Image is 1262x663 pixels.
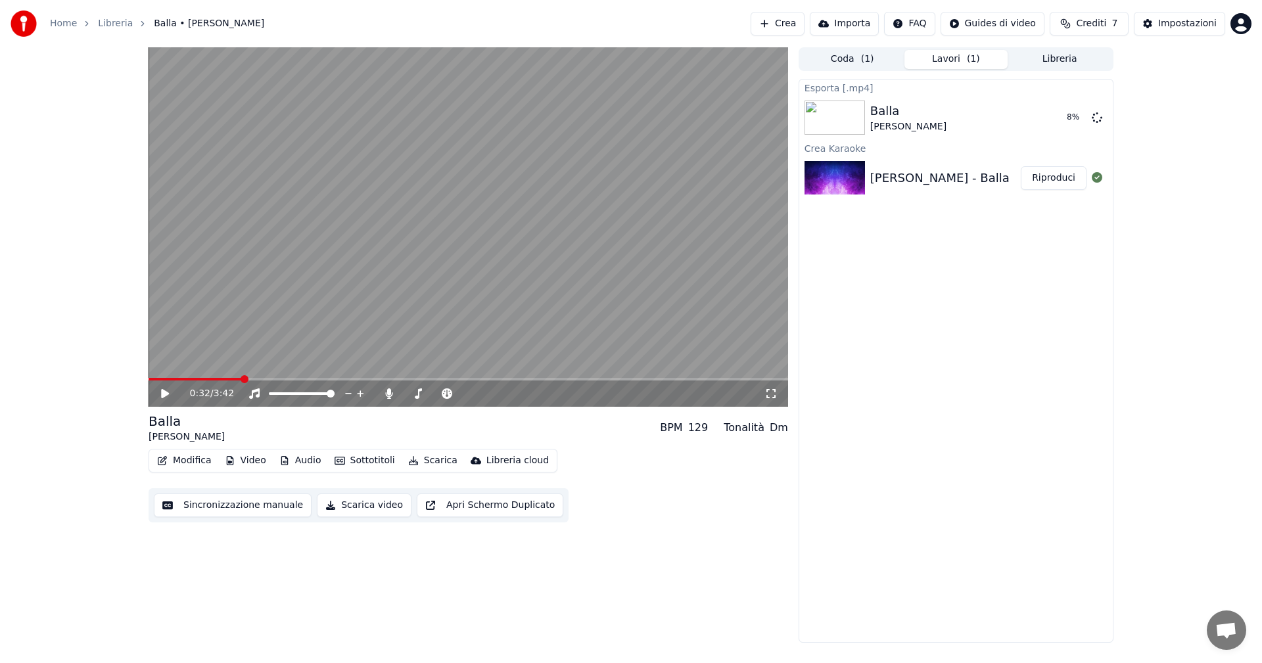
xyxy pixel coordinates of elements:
button: Audio [274,451,327,470]
div: [PERSON_NAME] [149,430,225,444]
span: 7 [1111,17,1117,30]
button: Coda [801,50,904,69]
button: FAQ [884,12,935,35]
span: Balla • [PERSON_NAME] [154,17,264,30]
img: youka [11,11,37,37]
button: Modifica [152,451,217,470]
div: BPM [660,420,682,436]
a: Aprire la chat [1207,610,1246,650]
span: 3:42 [214,387,234,400]
button: Lavori [904,50,1008,69]
button: Crediti7 [1050,12,1129,35]
button: Importa [810,12,879,35]
button: Crea [751,12,805,35]
button: Apri Schermo Duplicato [417,493,563,517]
div: [PERSON_NAME] - Balla [870,169,1010,187]
div: Tonalità [724,420,764,436]
button: Riproduci [1021,166,1087,190]
div: Crea Karaoke [799,140,1113,156]
div: Balla [149,412,225,430]
div: Libreria cloud [486,454,549,467]
div: / [190,387,222,400]
nav: breadcrumb [50,17,264,30]
span: Crediti [1076,17,1106,30]
button: Sottotitoli [329,451,400,470]
span: ( 1 ) [861,53,874,66]
span: 0:32 [190,387,210,400]
button: Scarica [403,451,463,470]
div: Impostazioni [1158,17,1217,30]
div: Esporta [.mp4] [799,80,1113,95]
button: Scarica video [317,493,411,517]
a: Home [50,17,77,30]
div: [PERSON_NAME] [870,120,947,133]
div: Dm [770,420,788,436]
button: Libreria [1008,50,1111,69]
button: Guides di video [941,12,1044,35]
span: ( 1 ) [967,53,980,66]
div: Balla [870,102,947,120]
div: 129 [688,420,709,436]
div: 8 % [1067,112,1087,123]
button: Impostazioni [1134,12,1225,35]
button: Video [220,451,271,470]
button: Sincronizzazione manuale [154,493,312,517]
a: Libreria [98,17,133,30]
